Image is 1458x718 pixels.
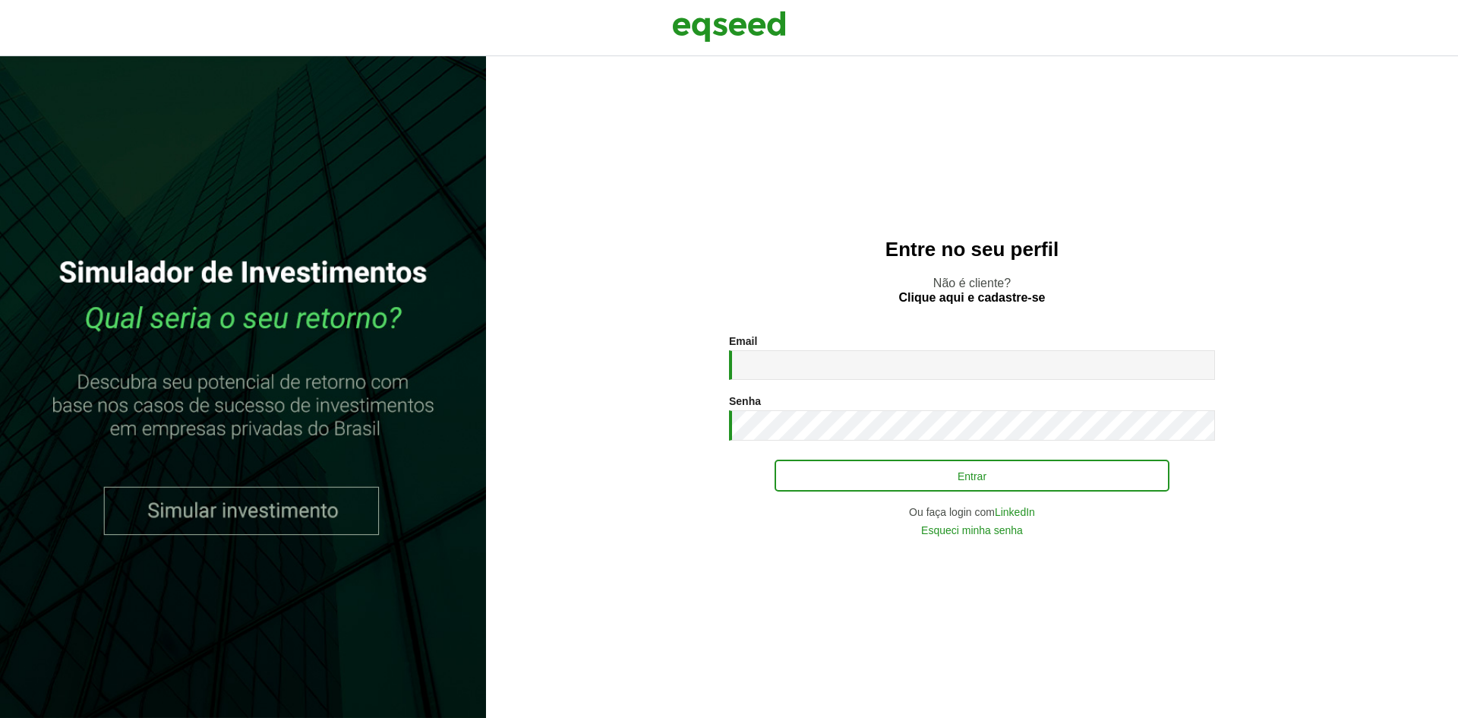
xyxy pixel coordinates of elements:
label: Email [729,336,757,346]
p: Não é cliente? [516,276,1428,305]
a: LinkedIn [995,507,1035,517]
h2: Entre no seu perfil [516,239,1428,261]
label: Senha [729,396,761,406]
div: Ou faça login com [729,507,1215,517]
a: Clique aqui e cadastre-se [899,292,1046,304]
img: EqSeed Logo [672,8,786,46]
a: Esqueci minha senha [921,525,1023,536]
button: Entrar [775,460,1169,492]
